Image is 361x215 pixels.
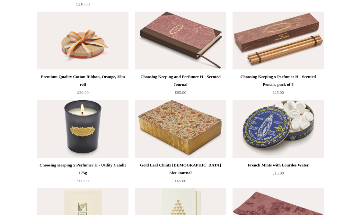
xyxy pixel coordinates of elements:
[233,12,324,69] a: Choosing Keeping x Perfumer H - Scented Pencils, pack of 6 Choosing Keeping x Perfumer H - Scente...
[76,2,90,6] span: £210.00
[135,73,226,99] a: Choosing Keeping and Perfumer H - Scented Journal £65.00
[135,100,226,158] img: Gold Leaf Chintz Bible Size Journal
[77,90,89,95] span: £20.00
[37,12,128,69] img: Premium Quality Cotton Ribbon, Orange, 25m roll
[233,73,324,99] a: Choosing Keeping x Perfumer H - Scented Pencils, pack of 6 £25.00
[37,100,128,158] img: Choosing Keeping x Perfumer H - Utility Candle 175g
[39,73,127,88] div: Premium Quality Cotton Ribbon, Orange, 25m roll
[233,161,324,188] a: French Mints with Lourdes Water £15.00
[175,90,186,95] span: £65.00
[77,178,89,183] span: £60.00
[37,100,128,158] a: Choosing Keeping x Perfumer H - Utility Candle 175g Choosing Keeping x Perfumer H - Utility Candl...
[37,12,128,69] a: Premium Quality Cotton Ribbon, Orange, 25m roll Premium Quality Cotton Ribbon, Orange, 25m roll
[233,12,324,69] img: Choosing Keeping x Perfumer H - Scented Pencils, pack of 6
[272,90,284,95] span: £25.00
[175,178,186,183] span: £65.00
[135,12,226,69] a: Choosing Keeping and Perfumer H - Scented Journal Choosing Keeping and Perfumer H - Scented Journal
[37,73,128,99] a: Premium Quality Cotton Ribbon, Orange, 25m roll £20.00
[233,100,324,158] a: French Mints with Lourdes Water French Mints with Lourdes Water
[135,161,226,188] a: Gold Leaf Chintz [DEMOGRAPHIC_DATA] Size Journal £65.00
[272,171,284,175] span: £15.00
[234,161,322,169] div: French Mints with Lourdes Water
[233,100,324,158] img: French Mints with Lourdes Water
[135,12,226,69] img: Choosing Keeping and Perfumer H - Scented Journal
[136,73,225,88] div: Choosing Keeping and Perfumer H - Scented Journal
[136,161,225,177] div: Gold Leaf Chintz [DEMOGRAPHIC_DATA] Size Journal
[135,100,226,158] a: Gold Leaf Chintz Bible Size Journal Gold Leaf Chintz Bible Size Journal
[39,161,127,177] div: Choosing Keeping x Perfumer H - Utility Candle 175g
[37,161,128,188] a: Choosing Keeping x Perfumer H - Utility Candle 175g £60.00
[234,73,322,88] div: Choosing Keeping x Perfumer H - Scented Pencils, pack of 6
